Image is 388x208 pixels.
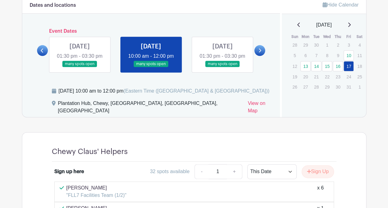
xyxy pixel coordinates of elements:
th: Sun [289,34,300,40]
p: 19 [290,72,300,81]
p: 9 [333,51,343,60]
a: 15 [322,61,332,71]
p: 29 [300,40,311,50]
p: 4 [354,40,365,50]
p: 1 [354,82,365,92]
p: 31 [344,82,354,92]
p: 8 [322,51,332,60]
h4: Chewy Claus' Helpers [52,147,128,156]
p: 22 [322,72,332,81]
a: 10 [344,50,354,60]
p: "FLL7 Facilities Team (1/2)" [66,192,127,199]
a: 14 [311,61,321,71]
div: 32 spots available [150,168,190,175]
p: 30 [311,40,321,50]
p: 26 [290,82,300,92]
h6: Event Dates [48,28,255,34]
div: [DATE] 10:00 am to 12:00 pm [59,87,269,95]
div: Sign up here [54,168,84,175]
a: Hide Calendar [323,2,358,7]
p: 1 [322,40,332,50]
a: 16 [333,61,343,71]
p: 11 [354,51,365,60]
p: 18 [354,61,365,71]
th: Tue [311,34,322,40]
p: 27 [300,82,311,92]
p: 7 [311,51,321,60]
p: 25 [354,72,365,81]
span: [DATE] [316,21,332,29]
button: Sign Up [302,165,334,178]
a: + [227,164,242,179]
div: Plantation Hub, Chewy, [GEOGRAPHIC_DATA], [GEOGRAPHIC_DATA], [GEOGRAPHIC_DATA] [58,100,243,117]
th: Mon [300,34,311,40]
a: 17 [344,61,354,71]
p: 30 [333,82,343,92]
span: (Eastern Time ([GEOGRAPHIC_DATA] & [GEOGRAPHIC_DATA])) [123,88,269,94]
p: 3 [344,40,354,50]
h6: Dates and locations [30,2,76,8]
p: 28 [290,40,300,50]
p: 20 [300,72,311,81]
a: 13 [300,61,311,71]
th: Wed [322,34,332,40]
a: - [194,164,209,179]
p: 6 [300,51,311,60]
p: 23 [333,72,343,81]
p: 24 [344,72,354,81]
p: 28 [311,82,321,92]
p: 2 [333,40,343,50]
p: 12 [290,61,300,71]
a: View on Map [248,100,273,117]
p: 5 [290,51,300,60]
th: Thu [332,34,343,40]
p: [PERSON_NAME] [66,184,127,192]
th: Fri [343,34,354,40]
p: 29 [322,82,332,92]
div: x 6 [317,184,323,199]
th: Sat [354,34,365,40]
p: 21 [311,72,321,81]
